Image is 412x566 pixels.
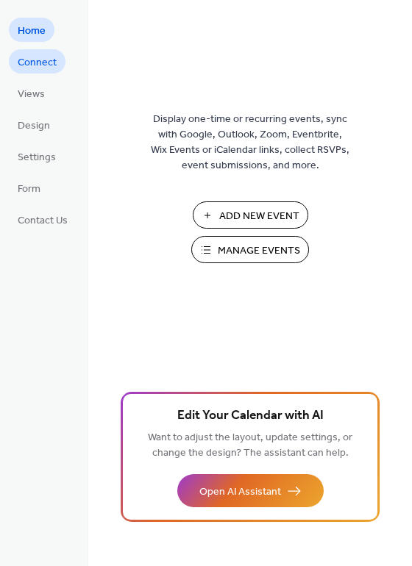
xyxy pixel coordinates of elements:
a: Settings [9,144,65,168]
span: Display one-time or recurring events, sync with Google, Outlook, Zoom, Eventbrite, Wix Events or ... [151,112,349,173]
span: Form [18,182,40,197]
span: Connect [18,55,57,71]
span: Views [18,87,45,102]
button: Add New Event [193,201,308,229]
span: Manage Events [218,243,300,259]
a: Design [9,112,59,137]
span: Want to adjust the layout, update settings, or change the design? The assistant can help. [148,428,352,463]
a: Connect [9,49,65,74]
a: Contact Us [9,207,77,232]
span: Contact Us [18,213,68,229]
a: Views [9,81,54,105]
a: Form [9,176,49,200]
span: Home [18,24,46,39]
a: Home [9,18,54,42]
span: Edit Your Calendar with AI [177,406,324,426]
span: Add New Event [219,209,299,224]
button: Manage Events [191,236,309,263]
span: Open AI Assistant [199,484,281,500]
button: Open AI Assistant [177,474,324,507]
span: Settings [18,150,56,165]
span: Design [18,118,50,134]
